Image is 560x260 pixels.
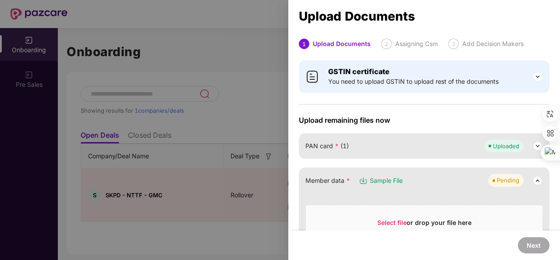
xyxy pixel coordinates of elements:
[377,219,407,226] span: Select file
[385,41,388,47] span: 2
[305,141,349,151] span: PAN card (1)
[518,237,549,253] button: Next
[532,175,543,186] img: svg+xml;base64,PHN2ZyB3aWR0aD0iMjQiIGhlaWdodD0iMjQiIHZpZXdCb3g9IjAgMCAyNCAyNCIgZmlsbD0ibm9uZSIgeG...
[377,218,471,232] div: or drop your file here
[328,67,390,76] b: GSTIN certificate
[497,176,519,185] div: Pending
[462,39,524,49] div: Add Decision Makers
[328,77,499,86] span: You need to upload GSTIN to upload rest of the documents
[532,141,543,151] img: svg+xml;base64,PHN2ZyB3aWR0aD0iMjQiIGhlaWdodD0iMjQiIHZpZXdCb3g9IjAgMCAyNCAyNCIgZmlsbD0ibm9uZSIgeG...
[313,39,371,49] div: Upload Documents
[395,39,438,49] div: Assigning Csm
[359,176,368,185] img: svg+xml;base64,PHN2ZyB3aWR0aD0iMTYiIGhlaWdodD0iMTciIHZpZXdCb3g9IjAgMCAxNiAxNyIgZmlsbD0ibm9uZSIgeG...
[306,212,542,254] span: Select fileor drop your file hereAll file types are supportedMax. File size 200mb
[305,176,350,185] span: Member data
[370,176,403,185] span: Sample File
[305,70,319,84] img: svg+xml;base64,PHN2ZyB4bWxucz0iaHR0cDovL3d3dy53My5vcmcvMjAwMC9zdmciIHdpZHRoPSI0MCIgaGVpZ2h0PSI0MC...
[493,142,519,150] div: Uploaded
[302,41,306,47] span: 1
[452,41,455,47] span: 3
[299,11,549,21] div: Upload Documents
[299,116,549,125] span: Upload remaining files now
[532,71,543,82] img: svg+xml;base64,PHN2ZyB3aWR0aD0iMjQiIGhlaWdodD0iMjQiIHZpZXdCb3g9IjAgMCAyNCAyNCIgZmlsbD0ibm9uZSIgeG...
